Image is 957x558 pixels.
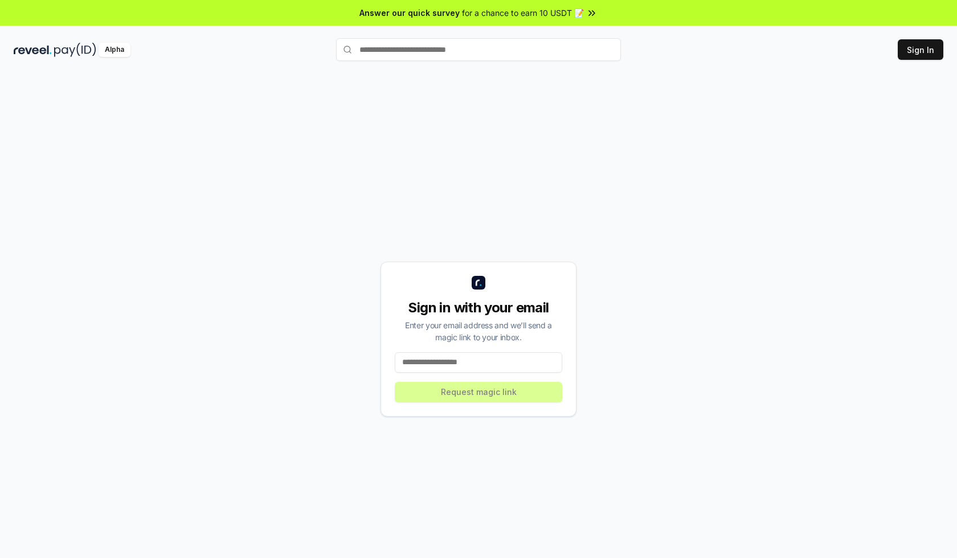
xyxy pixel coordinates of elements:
[359,7,460,19] span: Answer our quick survey
[898,39,943,60] button: Sign In
[54,43,96,57] img: pay_id
[395,299,562,317] div: Sign in with your email
[462,7,584,19] span: for a chance to earn 10 USDT 📝
[472,276,485,290] img: logo_small
[99,43,130,57] div: Alpha
[395,319,562,343] div: Enter your email address and we’ll send a magic link to your inbox.
[14,43,52,57] img: reveel_dark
